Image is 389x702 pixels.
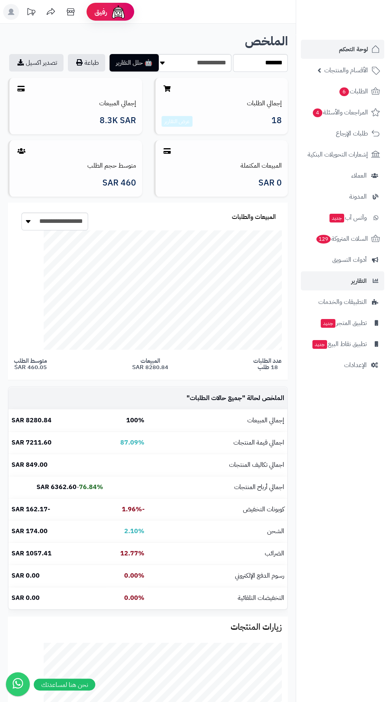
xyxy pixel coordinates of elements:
span: جديد [329,214,344,222]
b: 1057.41 SAR [12,549,52,558]
b: -162.17 SAR [12,505,50,514]
span: جديد [321,319,335,328]
b: 7211.60 SAR [12,438,52,447]
td: اجمالي تكاليف المنتجات [148,454,287,476]
td: رسوم الدفع الإلكتروني [148,565,287,587]
b: 2.10% [124,526,144,536]
b: 6362.60 SAR [37,482,77,492]
td: - [8,476,106,498]
a: التقارير [301,271,384,290]
span: المراجعات والأسئلة [312,107,368,118]
b: الملخص [245,32,288,50]
b: -1.96% [122,505,144,514]
a: العملاء [301,166,384,185]
img: logo-2.png [335,21,381,38]
span: وآتس آب [329,212,367,223]
span: 18 [272,116,282,127]
span: جميع حالات الطلبات [190,393,242,403]
button: 🤖 حلل التقارير [110,54,159,72]
a: الطلبات6 [301,82,384,101]
a: إجمالي المبيعات [99,99,136,108]
span: إشعارات التحويلات البنكية [308,149,368,160]
span: طلبات الإرجاع [336,128,368,139]
button: طباعة [68,54,105,72]
b: 0.00% [124,593,144,603]
span: المبيعات 8280.84 SAR [132,358,168,371]
b: 76.84% [79,482,103,492]
h3: زيارات المنتجات [14,623,282,632]
img: ai-face.png [110,4,126,20]
a: المبيعات المكتملة [241,161,282,170]
b: 174.00 SAR [12,526,48,536]
a: طلبات الإرجاع [301,124,384,143]
h3: المبيعات والطلبات [232,214,276,221]
td: إجمالي المبيعات [148,410,287,431]
span: تطبيق نقاط البيع [312,338,367,350]
span: المدونة [349,191,367,202]
span: جديد [312,340,327,349]
a: أدوات التسويق [301,250,384,269]
b: 87.09% [120,438,144,447]
span: لوحة التحكم [339,44,368,55]
a: لوحة التحكم [301,40,384,59]
b: 0.00% [124,571,144,580]
b: 849.00 SAR [12,460,48,470]
b: 100% [126,416,144,425]
span: 6 [339,87,349,96]
a: متوسط حجم الطلب [87,161,136,170]
span: الطلبات [339,86,368,97]
a: عرض التقارير [164,117,190,126]
a: تطبيق نقاط البيعجديد [301,335,384,354]
span: رفيق [94,7,107,17]
span: 460 SAR [102,178,136,188]
td: الملخص لحالة " " [148,387,287,409]
b: 8280.84 SAR [12,416,52,425]
b: 0.00 SAR [12,593,40,603]
span: 0 SAR [258,178,282,188]
span: الإعدادات [344,360,367,371]
a: تطبيق المتجرجديد [301,313,384,333]
td: كوبونات التخفيض [148,499,287,520]
a: التطبيقات والخدمات [301,292,384,311]
a: وآتس آبجديد [301,208,384,227]
td: الضرائب [148,543,287,565]
span: عدد الطلبات 18 طلب [253,358,282,371]
span: متوسط الطلب 460.05 SAR [14,358,47,371]
a: السلات المتروكة129 [301,229,384,248]
span: السلات المتروكة [316,233,368,244]
td: اجمالي قيمة المنتجات [148,432,287,454]
a: إشعارات التحويلات البنكية [301,145,384,164]
a: تحديثات المنصة [21,4,41,22]
a: الإعدادات [301,356,384,375]
td: التخفيضات التلقائية [148,587,287,609]
span: 129 [316,235,331,244]
span: العملاء [351,170,367,181]
b: 0.00 SAR [12,571,40,580]
a: المراجعات والأسئلة4 [301,103,384,122]
span: التقارير [351,275,367,286]
a: المدونة [301,187,384,206]
span: 4 [313,108,322,117]
a: إجمالي الطلبات [247,99,282,108]
span: أدوات التسويق [332,254,367,265]
span: الأقسام والمنتجات [324,65,368,76]
b: 12.77% [120,549,144,558]
span: 8.3K SAR [100,116,136,125]
span: تطبيق المتجر [320,317,367,329]
a: تصدير اكسيل [9,54,64,72]
td: اجمالي أرباح المنتجات [148,476,287,498]
span: التطبيقات والخدمات [318,296,367,307]
td: الشحن [148,520,287,542]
